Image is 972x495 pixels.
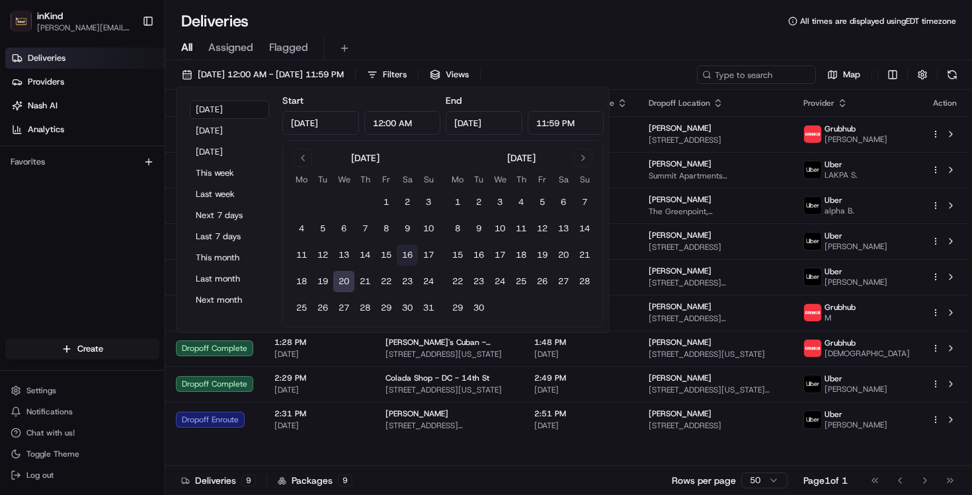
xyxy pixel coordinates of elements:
span: Create [77,343,103,355]
button: 7 [354,218,376,239]
button: 12 [532,218,553,239]
span: [PERSON_NAME] [649,159,711,169]
span: Map [843,69,860,81]
button: 14 [354,245,376,266]
button: 8 [376,218,397,239]
input: Type to search [697,65,816,84]
input: Clear [34,85,218,99]
span: [PERSON_NAME] [649,337,711,348]
th: Saturday [397,172,418,186]
span: Log out [26,470,54,480]
span: • [110,241,114,251]
button: 6 [553,192,574,213]
button: 2 [468,192,489,213]
button: 26 [532,271,553,292]
a: Deliveries [5,48,165,69]
img: uber-new-logo.jpeg [804,161,821,178]
button: Refresh [943,65,961,84]
div: 9 [338,475,352,486]
span: All [181,40,192,56]
button: 3 [489,192,510,213]
img: 1736555255976-a54dd68f-1ca7-489b-9aae-adbdc363a1c4 [26,241,37,252]
img: uber-new-logo.jpeg [804,375,821,393]
div: We're available if you need us! [60,139,182,150]
button: 23 [397,271,418,292]
a: 💻API Documentation [106,290,218,314]
button: 29 [376,297,397,319]
span: [STREET_ADDRESS][US_STATE][US_STATE] [649,385,782,395]
span: [DATE] [106,205,134,215]
span: [PERSON_NAME] [385,408,448,419]
span: Pylon [132,328,160,338]
button: 4 [291,218,312,239]
button: 10 [418,218,439,239]
span: [STREET_ADDRESS][PERSON_NAME] [649,278,782,288]
span: 2:51 PM [534,408,628,419]
button: 2 [397,192,418,213]
img: uber-new-logo.jpeg [804,197,821,214]
button: Last month [190,270,269,288]
button: 13 [553,218,574,239]
button: [DATE] [190,122,269,140]
button: 3 [418,192,439,213]
a: 📗Knowledge Base [8,290,106,314]
button: 15 [376,245,397,266]
img: uber-new-logo.jpeg [804,411,821,428]
span: Provider [803,98,834,108]
span: [PERSON_NAME] [649,194,711,205]
span: The Greenpoint, [STREET_ADDRESS] [649,206,782,217]
th: Thursday [354,172,376,186]
span: [PERSON_NAME] [649,301,711,312]
span: 2:49 PM [534,373,628,383]
button: 22 [447,271,468,292]
button: Settings [5,381,159,400]
th: Wednesday [489,172,510,186]
span: [STREET_ADDRESS][PERSON_NAME] [649,313,782,324]
div: [DATE] [507,151,536,165]
span: [PERSON_NAME] [825,420,887,430]
button: This week [190,164,269,182]
span: [STREET_ADDRESS] [649,135,782,145]
span: [PERSON_NAME][EMAIL_ADDRESS][DOMAIN_NAME] [37,22,132,33]
th: Wednesday [333,172,354,186]
span: All times are displayed using EDT timezone [800,16,956,26]
span: Uber [825,266,842,277]
button: 6 [333,218,354,239]
button: Next month [190,291,269,309]
span: Colada Shop - DC - 14th St [385,373,489,383]
button: 18 [510,245,532,266]
input: Date [446,111,522,135]
span: Grubhub [825,338,856,348]
span: Knowledge Base [26,295,101,309]
input: Date [282,111,359,135]
span: [STREET_ADDRESS] [649,420,782,431]
div: Page 1 of 1 [803,474,848,487]
span: Nash AI [28,100,58,112]
button: 28 [574,271,595,292]
button: Next 7 days [190,206,269,225]
span: 2:31 PM [274,408,364,419]
div: 📗 [13,297,24,307]
span: [STREET_ADDRESS][US_STATE] [385,349,513,360]
span: Deliveries [28,52,65,64]
button: 26 [312,297,333,319]
button: 4 [510,192,532,213]
span: [DATE] [274,349,364,360]
span: Uber [825,159,842,170]
button: 11 [291,245,312,266]
span: Flagged [269,40,308,56]
input: Time [364,111,441,135]
span: Notifications [26,406,73,417]
img: uber-new-logo.jpeg [804,268,821,286]
img: 5e692f75ce7d37001a5d71f1 [804,126,821,143]
span: [PERSON_NAME] [825,134,887,145]
span: [STREET_ADDRESS] [649,242,782,252]
button: 14 [574,218,595,239]
button: 16 [468,245,489,266]
button: This month [190,248,269,267]
span: Analytics [28,124,64,135]
button: 24 [489,271,510,292]
th: Tuesday [312,172,333,186]
img: uber-new-logo.jpeg [804,233,821,250]
a: Nash AI [5,95,165,116]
